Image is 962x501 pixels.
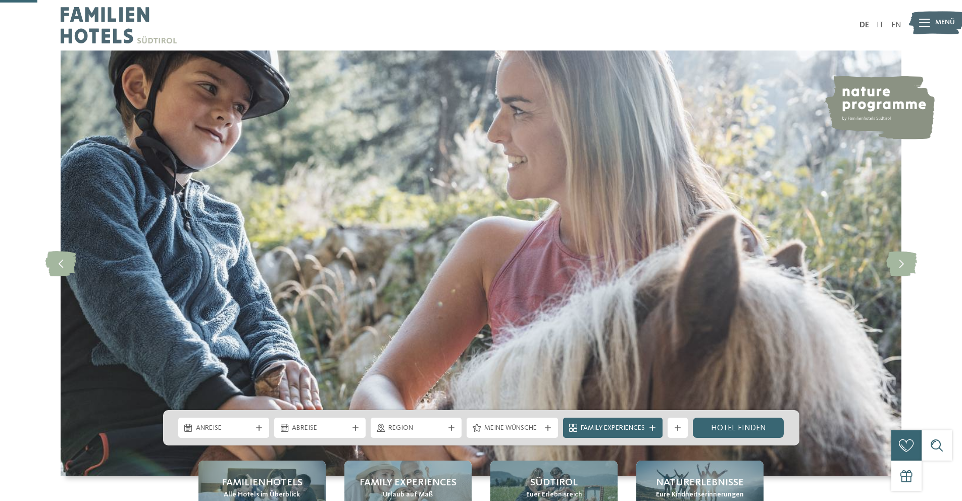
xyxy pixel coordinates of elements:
a: Hotel finden [693,418,784,438]
span: Naturerlebnisse [656,476,744,490]
a: DE [859,21,869,29]
span: Urlaub auf Maß [383,490,433,500]
span: Meine Wünsche [484,423,540,433]
span: Family Experiences [581,423,645,433]
span: Family Experiences [360,476,457,490]
span: Menü [935,18,955,28]
img: Familienhotels Südtirol: The happy family places [61,51,901,476]
span: Euer Erlebnisreich [526,490,582,500]
span: Eure Kindheitserinnerungen [656,490,744,500]
span: Südtirol [530,476,578,490]
span: Anreise [196,423,252,433]
img: nature programme by Familienhotels Südtirol [824,76,935,139]
span: Familienhotels [222,476,302,490]
a: EN [891,21,901,29]
a: IT [877,21,884,29]
span: Region [388,423,444,433]
span: Alle Hotels im Überblick [224,490,300,500]
span: Abreise [292,423,348,433]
